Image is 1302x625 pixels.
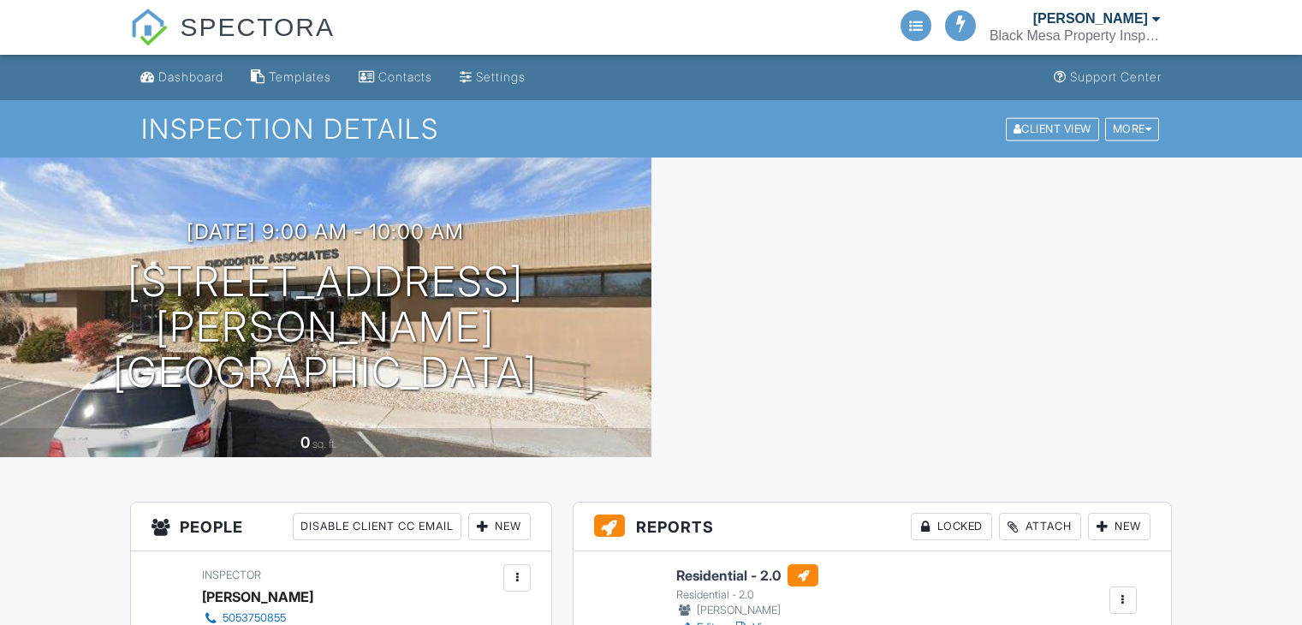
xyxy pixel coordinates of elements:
span: SPECTORA [181,9,336,45]
div: [PERSON_NAME] [1033,10,1148,27]
div: Contacts [378,69,432,84]
a: Client View [1004,122,1103,134]
div: Dashboard [158,69,223,84]
span: sq. ft. [312,437,336,450]
a: Templates [244,62,338,93]
a: Residential - 2.0 Residential - 2.0 [PERSON_NAME] [676,564,818,619]
div: Support Center [1070,69,1162,84]
h1: Inspection Details [141,114,1161,144]
div: More [1105,117,1160,140]
div: 0 [300,433,310,451]
div: [PERSON_NAME] [202,584,313,610]
img: The Best Home Inspection Software - Spectora [130,9,168,46]
div: [PERSON_NAME] [676,602,818,619]
a: Support Center [1047,62,1168,93]
h3: Reports [574,503,1171,551]
span: Inspector [202,568,261,581]
h6: Residential - 2.0 [676,564,818,586]
div: Attach [999,513,1081,540]
a: SPECTORA [130,26,335,57]
div: New [468,513,531,540]
div: New [1088,513,1150,540]
div: Client View [1006,117,1099,140]
div: Residential - 2.0 [676,588,818,602]
div: Locked [911,513,992,540]
div: Black Mesa Property Inspections Inc [990,27,1161,45]
a: Settings [453,62,532,93]
a: Dashboard [134,62,230,93]
div: Disable Client CC Email [293,513,461,540]
h3: [DATE] 9:00 am - 10:00 am [187,220,464,243]
div: 5053750855 [223,611,286,625]
a: Contacts [352,62,439,93]
div: Settings [476,69,526,84]
h3: People [131,503,551,551]
h1: [STREET_ADDRESS][PERSON_NAME] [GEOGRAPHIC_DATA] [27,259,624,395]
div: Templates [269,69,331,84]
